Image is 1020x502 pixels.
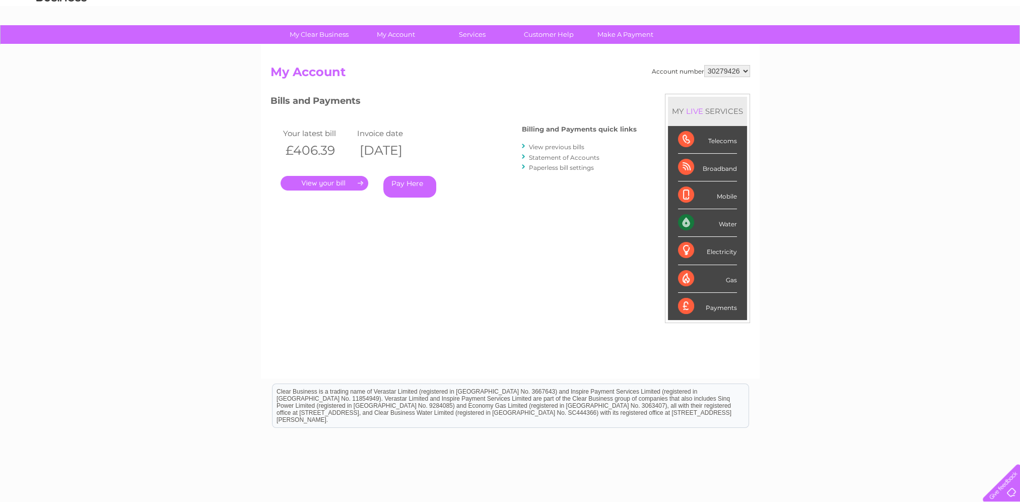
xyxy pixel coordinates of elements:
a: Make A Payment [584,25,667,44]
div: MY SERVICES [668,97,747,126]
div: Broadband [678,154,737,181]
div: Gas [678,265,737,293]
a: . [281,176,368,191]
a: Log out [987,43,1011,50]
div: Telecoms [678,126,737,154]
a: Water [843,43,862,50]
a: View previous bills [529,143,584,151]
a: Paperless bill settings [529,164,594,171]
th: [DATE] [355,140,429,161]
div: Mobile [678,181,737,209]
td: Your latest bill [281,127,355,140]
div: Payments [678,293,737,320]
a: Customer Help [507,25,590,44]
div: Electricity [678,237,737,265]
a: 0333 014 3131 [830,5,900,18]
td: Invoice date [355,127,429,140]
a: Statement of Accounts [529,154,599,161]
img: logo.png [36,26,87,57]
h4: Billing and Payments quick links [522,126,637,133]
div: LIVE [684,106,705,116]
h2: My Account [270,65,750,84]
div: Water [678,209,737,237]
div: Clear Business is a trading name of Verastar Limited (registered in [GEOGRAPHIC_DATA] No. 3667643... [273,6,749,49]
a: Contact [953,43,978,50]
a: My Clear Business [278,25,361,44]
a: Pay Here [383,176,436,198]
a: My Account [354,25,437,44]
a: Energy [868,43,890,50]
th: £406.39 [281,140,355,161]
a: Services [431,25,514,44]
a: Blog [932,43,947,50]
a: Telecoms [896,43,926,50]
div: Account number [652,65,750,77]
h3: Bills and Payments [270,94,637,111]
